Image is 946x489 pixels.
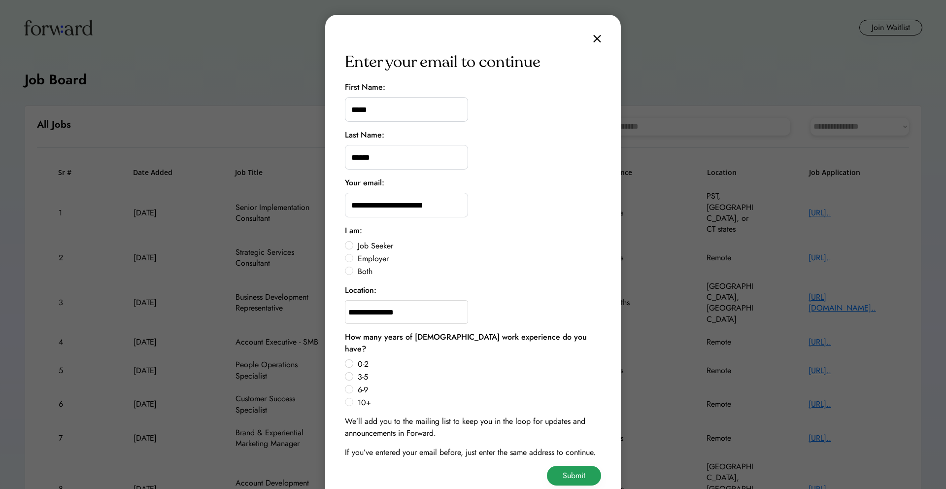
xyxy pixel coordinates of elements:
img: close.svg [593,35,601,43]
div: Location: [345,284,376,296]
div: I am: [345,225,362,237]
label: 0-2 [355,360,601,368]
div: How many years of [DEMOGRAPHIC_DATA] work experience do you have? [345,331,601,355]
label: Both [355,268,601,276]
div: First Name: [345,81,385,93]
label: Employer [355,255,601,263]
div: If you’ve entered your email before, just enter the same address to continue. [345,447,596,458]
label: Job Seeker [355,242,601,250]
div: We’ll add you to the mailing list to keep you in the loop for updates and announcements in Forward. [345,416,601,439]
label: 3-5 [355,373,601,381]
label: 6-9 [355,386,601,394]
div: Last Name: [345,129,384,141]
div: Enter your email to continue [345,50,541,74]
label: 10+ [355,399,601,407]
button: Submit [547,466,601,486]
div: Your email: [345,177,384,189]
